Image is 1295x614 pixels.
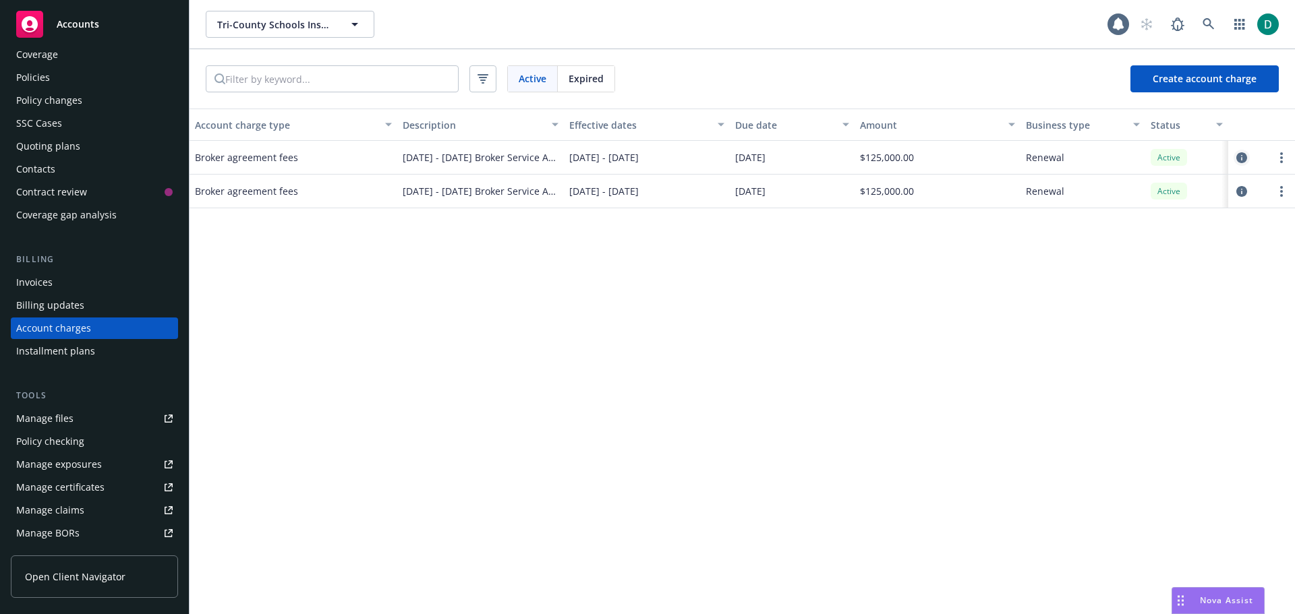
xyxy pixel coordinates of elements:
[16,431,84,452] div: Policy checking
[11,408,178,429] a: Manage files
[16,317,91,339] div: Account charges
[16,340,95,362] div: Installment plans
[519,71,546,86] span: Active
[16,181,87,203] div: Contract review
[16,499,84,521] div: Manage claims
[569,150,639,164] span: [DATE] - [DATE]
[217,18,334,32] span: Tri-County Schools Insurance Group
[11,295,178,316] a: Billing updates
[190,109,397,141] button: Account charge type
[11,113,178,134] a: SSC Cases
[1133,11,1160,38] a: Start snowing
[1195,11,1222,38] a: Search
[1172,587,1265,614] button: Nova Assist
[730,109,855,141] button: Due date
[403,150,558,164] span: [DATE] - [DATE] Broker Service Agreement Fee (3rd year [DATE])
[11,477,178,498] a: Manage certificates
[11,499,178,521] a: Manage claims
[1200,594,1253,606] span: Nova Assist
[1273,183,1290,199] a: more
[397,109,563,141] button: Description
[225,66,458,92] input: Filter by keyword...
[1257,13,1279,35] img: photo
[1130,65,1279,92] button: Create account charge
[1273,150,1290,166] a: more
[16,135,80,157] div: Quoting plans
[11,522,178,544] a: Manage BORs
[11,204,178,226] a: Coverage gap analysis
[16,272,53,293] div: Invoices
[403,184,558,198] span: [DATE] - [DATE] Broker Service Agreement Fee (2nd year [DATE])
[16,522,80,544] div: Manage BORs
[1226,11,1253,38] a: Switch app
[11,340,178,362] a: Installment plans
[860,184,914,198] span: $125,000.00
[214,73,225,84] svg: Search
[855,109,1020,141] button: Amount
[735,184,766,198] span: [DATE]
[16,90,82,111] div: Policy changes
[1020,109,1145,141] button: Business type
[1153,72,1257,85] span: Create account charge
[11,181,178,203] a: Contract review
[206,11,374,38] button: Tri-County Schools Insurance Group
[11,90,178,111] a: Policy changes
[11,253,178,266] div: Billing
[569,184,639,198] span: [DATE] - [DATE]
[25,570,125,584] span: Open Client Navigator
[16,44,58,65] div: Coverage
[569,71,604,86] span: Expired
[11,389,178,402] div: Tools
[1026,118,1125,132] div: Business type
[1151,118,1208,132] div: Status
[569,118,710,132] div: Effective dates
[16,408,74,429] div: Manage files
[1234,150,1250,166] a: circleInformation
[11,44,178,65] a: Coverage
[195,184,298,198] span: Broker agreement fees
[1234,183,1250,199] a: circleInformation
[735,118,834,132] div: Due date
[1164,11,1191,38] a: Report a Bug
[57,19,99,30] span: Accounts
[1026,184,1064,198] span: Renewal
[16,295,84,316] div: Billing updates
[11,158,178,180] a: Contacts
[16,454,102,475] div: Manage exposures
[11,431,178,452] a: Policy checking
[1145,109,1228,141] button: Status
[11,272,178,293] a: Invoices
[735,150,766,164] span: [DATE]
[16,113,62,134] div: SSC Cases
[11,67,178,88] a: Policies
[11,454,178,475] a: Manage exposures
[16,204,117,226] div: Coverage gap analysis
[16,158,55,180] div: Contacts
[11,317,178,339] a: Account charges
[564,109,730,141] button: Effective dates
[1151,149,1187,166] div: Active
[11,5,178,43] a: Accounts
[1172,588,1189,613] div: Drag to move
[860,150,914,164] span: $125,000.00
[1151,183,1187,199] div: Active
[195,150,298,164] span: Broker agreement fees
[16,477,105,498] div: Manage certificates
[16,67,50,88] div: Policies
[1026,150,1064,164] span: Renewal
[860,118,1000,132] div: Amount
[11,135,178,157] a: Quoting plans
[195,118,377,132] div: Account charge type
[403,118,543,132] div: Description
